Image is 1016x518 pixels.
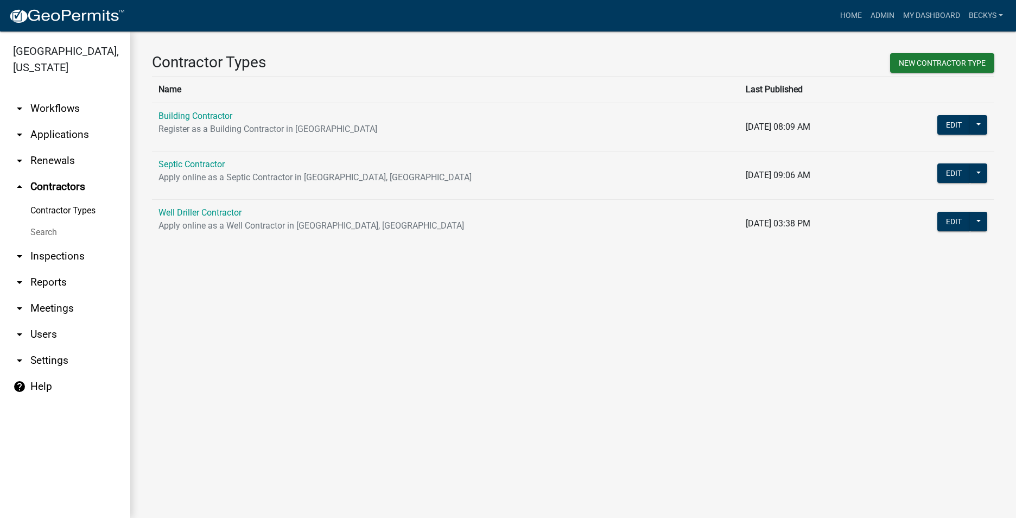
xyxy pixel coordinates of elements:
a: My Dashboard [899,5,964,26]
span: [DATE] 09:06 AM [746,170,810,180]
button: Edit [937,212,970,231]
i: arrow_drop_down [13,302,26,315]
a: Well Driller Contractor [158,207,242,218]
i: arrow_drop_down [13,276,26,289]
p: Apply online as a Well Contractor in [GEOGRAPHIC_DATA], [GEOGRAPHIC_DATA] [158,219,733,232]
i: arrow_drop_down [13,250,26,263]
span: [DATE] 08:09 AM [746,122,810,132]
p: Register as a Building Contractor in [GEOGRAPHIC_DATA] [158,123,733,136]
i: arrow_drop_down [13,354,26,367]
button: Edit [937,163,970,183]
p: Apply online as a Septic Contractor in [GEOGRAPHIC_DATA], [GEOGRAPHIC_DATA] [158,171,733,184]
span: [DATE] 03:38 PM [746,218,810,229]
a: Building Contractor [158,111,232,121]
th: Last Published [739,76,879,103]
i: arrow_drop_down [13,102,26,115]
h3: Contractor Types [152,53,565,72]
i: arrow_drop_down [13,128,26,141]
th: Name [152,76,739,103]
button: Edit [937,115,970,135]
i: help [13,380,26,393]
a: Septic Contractor [158,159,225,169]
a: beckys [964,5,1007,26]
a: Admin [866,5,899,26]
button: New Contractor Type [890,53,994,73]
a: Home [836,5,866,26]
i: arrow_drop_down [13,328,26,341]
i: arrow_drop_down [13,154,26,167]
i: arrow_drop_up [13,180,26,193]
